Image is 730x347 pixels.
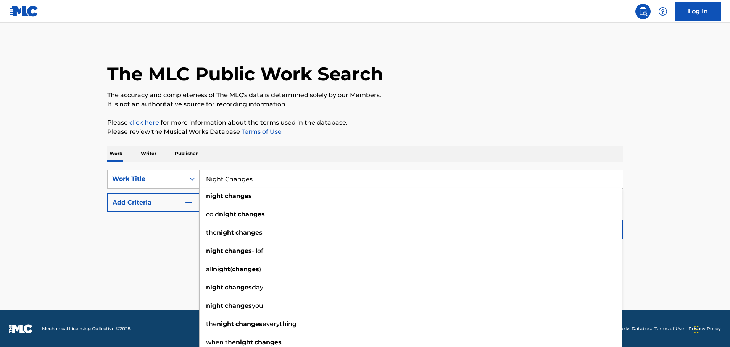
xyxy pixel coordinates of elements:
h1: The MLC Public Work Search [107,62,383,85]
span: all [206,265,213,273]
a: Terms of Use [240,128,282,135]
img: logo [9,324,33,333]
span: - lofi [252,247,265,254]
strong: changes [255,339,282,346]
strong: changes [225,302,252,309]
p: Writer [139,146,159,162]
span: day [252,284,263,291]
strong: night [217,229,234,236]
img: search [638,7,648,16]
span: ) [259,265,261,273]
span: cold [206,211,219,218]
button: Add Criteria [107,193,200,212]
span: Mechanical Licensing Collective © 2025 [42,325,131,332]
strong: night [219,211,236,218]
strong: changes [225,247,252,254]
form: Search Form [107,170,623,243]
p: Please for more information about the terms used in the database. [107,118,623,127]
div: Work Title [112,174,181,184]
span: when the [206,339,236,346]
p: It is not an authoritative source for recording information. [107,100,623,109]
strong: changes [235,320,263,328]
strong: changes [235,229,263,236]
a: click here [129,119,159,126]
a: Log In [675,2,721,21]
span: everything [263,320,297,328]
strong: night [206,302,223,309]
img: 9d2ae6d4665cec9f34b9.svg [184,198,193,207]
p: Publisher [172,146,200,162]
strong: night [206,192,223,200]
strong: night [206,247,223,254]
p: Please review the Musical Works Database [107,127,623,136]
strong: changes [238,211,265,218]
img: MLC Logo [9,6,39,17]
strong: night [206,284,223,291]
a: Privacy Policy [688,325,721,332]
strong: changes [225,192,252,200]
span: the [206,320,217,328]
span: the [206,229,217,236]
iframe: Chat Widget [692,310,730,347]
p: Work [107,146,125,162]
strong: changes [232,265,259,273]
span: ( [230,265,232,273]
strong: night [236,339,253,346]
div: Help [655,4,670,19]
img: help [658,7,667,16]
div: Drag [694,318,699,341]
a: Musical Works Database Terms of Use [597,325,684,332]
strong: night [213,265,230,273]
a: Public Search [635,4,651,19]
strong: changes [225,284,252,291]
strong: night [217,320,234,328]
p: The accuracy and completeness of The MLC's data is determined solely by our Members. [107,91,623,100]
span: you [252,302,263,309]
